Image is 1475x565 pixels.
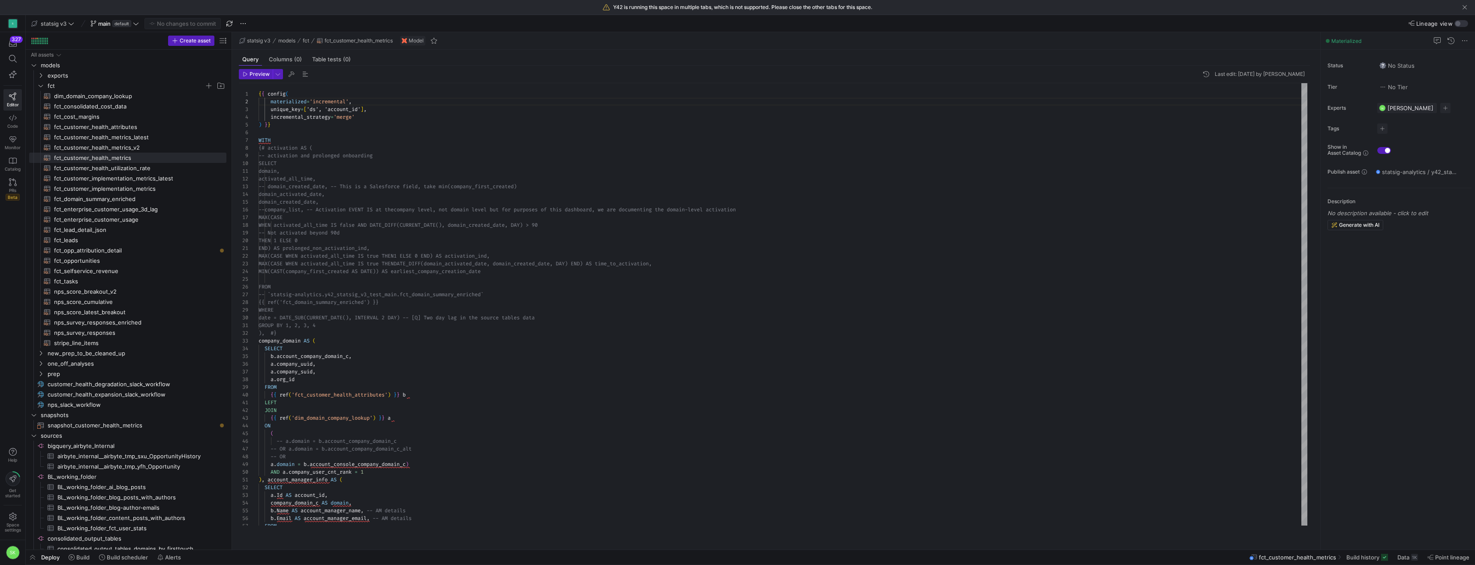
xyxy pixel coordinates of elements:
[112,20,131,27] span: default
[57,513,217,523] span: BL_working_folder_content_posts_with_authors​​​​​​​​​
[29,101,226,111] div: Press SPACE to select this row.
[334,114,355,120] span: 'merge'
[343,57,351,62] span: (0)
[48,421,217,430] span: snapshot_customer_health_metrics​​​​​​​
[29,163,226,173] a: fct_customer_health_utilization_rate​​​​​​​​​​
[1379,84,1386,90] img: No tier
[301,36,311,46] button: fct
[402,38,407,43] img: undefined
[268,121,271,128] span: }
[312,57,351,62] span: Table tests
[29,286,226,297] a: nps_score_breakout_v2​​​​​​​​​​
[1379,62,1386,69] img: No status
[259,175,316,182] span: activated_all_time,
[247,38,271,44] span: statsig v3
[9,19,17,28] div: S
[239,283,248,291] div: 26
[3,544,22,562] button: SK
[259,152,373,159] span: -- activation and prolonged onboarding
[29,472,226,482] a: BL_working_folder​​​​​​​​
[391,222,538,228] span: FF(CURRENT_DATE(), domain_created_date, DAY) > 90
[1374,166,1460,177] button: statsig-analytics / y42_statsig_v3_test_main / fct_customer_health_metrics
[1327,198,1472,204] p: Description
[29,142,226,153] div: Press SPACE to select this row.
[41,410,225,420] span: snapshots
[5,145,21,150] span: Monitor
[259,222,391,228] span: WHEN activated_all_time IS false AND DATE_DI
[7,102,19,107] span: Editor
[1397,554,1409,561] span: Data
[6,546,20,559] div: SK
[57,462,217,472] span: airbyte_internal__airbyte_tmp_yfh_Opportunity​​​​​​​​​
[54,225,217,235] span: fct_lead_detail_json​​​​​​​​​​
[1424,550,1473,565] button: Point lineage
[29,389,226,400] a: customer_health_expansion_slack_workflow​​​​​
[54,112,217,122] span: fct_cost_margins​​​​​​​​​​
[286,90,289,97] span: (
[239,329,248,337] div: 32
[259,337,301,344] span: company_domain
[5,166,21,171] span: Catalog
[3,468,22,502] button: Getstarted
[259,245,370,252] span: END) AS prolonged_non_activation_ind,
[304,106,307,113] span: [
[29,173,226,183] a: fct_customer_implementation_metrics_latest​​​​​​​​​​
[278,38,295,44] span: models
[29,81,226,91] div: Press SPACE to select this row.
[29,132,226,142] a: fct_customer_health_metrics_latest​​​​​​​​​​
[303,38,309,44] span: fct
[54,174,217,183] span: fct_customer_implementation_metrics_latest​​​​​​​​​​
[259,237,298,244] span: THEN 1 ELSE 0
[65,550,93,565] button: Build
[29,286,226,297] div: Press SPACE to select this row.
[239,267,248,275] div: 24
[29,101,226,111] a: fct_consolidated_cost_data​​​​​​​​​​
[271,106,301,113] span: unique_key
[54,276,217,286] span: fct_tasks​​​​​​​​​​
[41,60,225,70] span: models
[54,246,217,255] span: fct_opp_attribution_detail​​​​​​​​​​
[259,330,277,337] span: ), #}
[239,69,273,79] button: Preview
[95,550,152,565] button: Build scheduler
[3,509,22,536] a: Spacesettings
[259,191,325,198] span: domain_activated_date,
[271,114,331,120] span: incremental_strategy
[239,98,248,105] div: 2
[54,338,217,348] span: stripe_line_items​​​​​​​​​​
[313,337,316,344] span: (
[29,132,226,142] div: Press SPACE to select this row.
[48,441,225,451] span: bigquery_airbyte_Internal​​​​​​​​
[237,36,273,46] button: statsig v3
[29,400,226,410] a: nps_slack_workflow​​​​​
[1388,105,1433,111] span: [PERSON_NAME]
[239,144,248,152] div: 8
[57,451,217,461] span: airbyte_internal__airbyte_tmp_sxu_OpportunityHistory​​​​​​​​​
[29,297,226,307] div: Press SPACE to select this row.
[54,102,217,111] span: fct_consolidated_cost_data​​​​​​​​​​
[29,307,226,317] div: Press SPACE to select this row.
[269,57,302,62] span: Columns
[29,91,226,101] div: Press SPACE to select this row.
[1327,63,1370,69] span: Status
[54,91,217,101] span: dim_domain_company_lookup​​​​​​​​​​
[29,317,226,328] a: nps_survey_responses_enriched​​​​​​​​​​
[262,90,265,97] span: {
[29,338,226,348] div: Press SPACE to select this row.
[265,121,268,128] span: }
[54,153,217,163] span: fct_customer_health_metrics​​​​​​​​​​
[48,369,225,379] span: prep
[239,175,248,183] div: 12
[361,106,364,113] span: ]
[239,136,248,144] div: 7
[397,183,517,190] span: e field, take min(company_first_created)
[259,268,397,275] span: MIN(CAST(company_first_created AS DATE)) AS ea
[29,420,226,430] a: snapshot_customer_health_metrics​​​​​​​
[239,298,248,306] div: 28
[239,113,248,121] div: 4
[29,245,226,255] a: fct_opp_attribution_detail​​​​​​​​​​
[1394,550,1422,565] button: Data1K
[364,106,367,113] span: ,
[29,276,226,286] div: Press SPACE to select this row.
[29,204,226,214] div: Press SPACE to select this row.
